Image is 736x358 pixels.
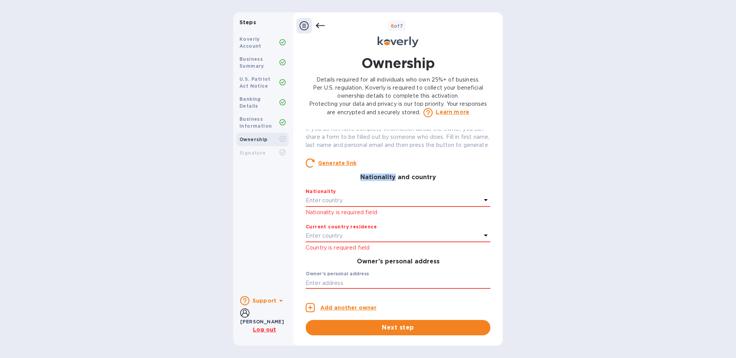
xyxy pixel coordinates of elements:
u: Log out [253,326,276,333]
p: Add another owner [320,304,376,312]
b: Business Summary [239,56,264,69]
span: Next step [312,323,484,332]
p: If you do not have complete information about the owner, you can share a form to be filled out by... [306,125,490,149]
b: Steps [239,19,256,25]
b: Support [253,298,276,304]
h1: Ownership [361,53,435,73]
b: U.S. Patriot Act Notice [239,76,271,89]
button: Add another owner [306,303,376,312]
b: Koverly Account [239,36,261,49]
p: Enter country [306,196,343,205]
b: Business Information [239,116,272,129]
button: Next step [306,320,490,335]
b: Signature [239,150,266,156]
b: of 7 [391,23,403,29]
a: Learn more [436,108,469,116]
p: Country is required field [306,244,490,252]
p: Details required for all individuals who own 25%+ of business. Per U.S. regulation, Koverly is re... [306,76,490,117]
h3: Owner’s personal address [306,258,490,265]
b: Banking Details [239,96,261,109]
p: Nationality is required field [306,208,490,216]
b: Ownership [239,137,268,142]
b: [PERSON_NAME] [240,319,284,325]
span: 6 [391,23,394,29]
h3: Nationality and country [306,174,490,181]
b: Current country residence [306,224,377,230]
label: Owner’s personal address [306,272,369,276]
u: Generate link [318,160,356,166]
b: Nationality [306,188,336,194]
p: Enter country [306,232,343,240]
input: Enter address [306,277,490,289]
